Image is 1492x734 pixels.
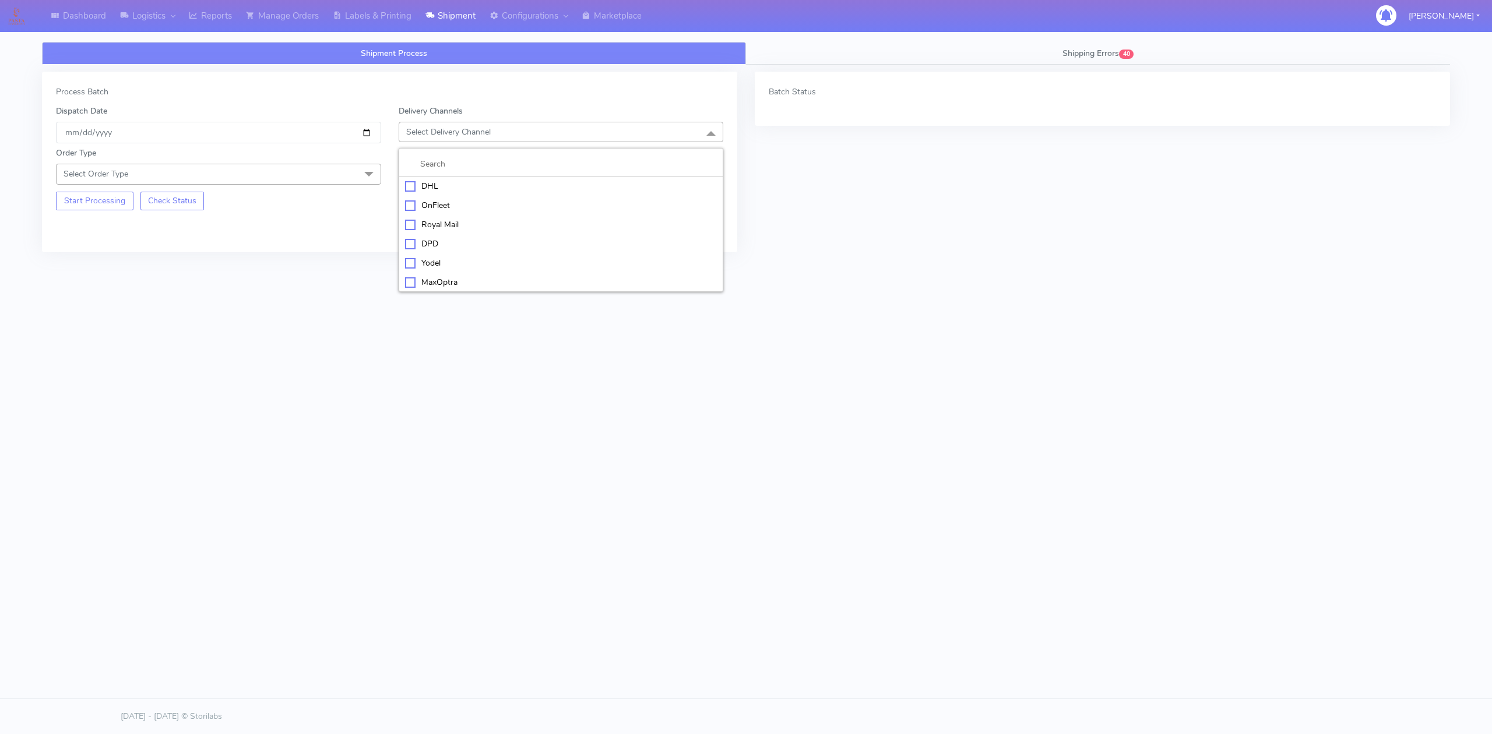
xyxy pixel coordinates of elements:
div: DPD [405,238,717,250]
div: MaxOptra [405,276,717,288]
div: OnFleet [405,199,717,211]
div: Yodel [405,257,717,269]
label: Delivery Channels [399,105,463,117]
button: Start Processing [56,192,133,210]
label: Dispatch Date [56,105,107,117]
button: [PERSON_NAME] [1400,4,1489,28]
div: Royal Mail [405,218,717,231]
ul: Tabs [42,42,1450,65]
span: Select Order Type [64,168,128,179]
div: DHL [405,180,717,192]
div: Batch Status [769,86,1436,98]
span: 40 [1119,50,1134,59]
span: Select Delivery Channel [406,126,491,137]
label: Order Type [56,147,96,159]
span: Shipment Process [361,48,427,59]
button: Check Status [140,192,205,210]
input: multiselect-search [405,158,717,170]
div: Process Batch [56,86,723,98]
span: Shipping Errors [1062,48,1119,59]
